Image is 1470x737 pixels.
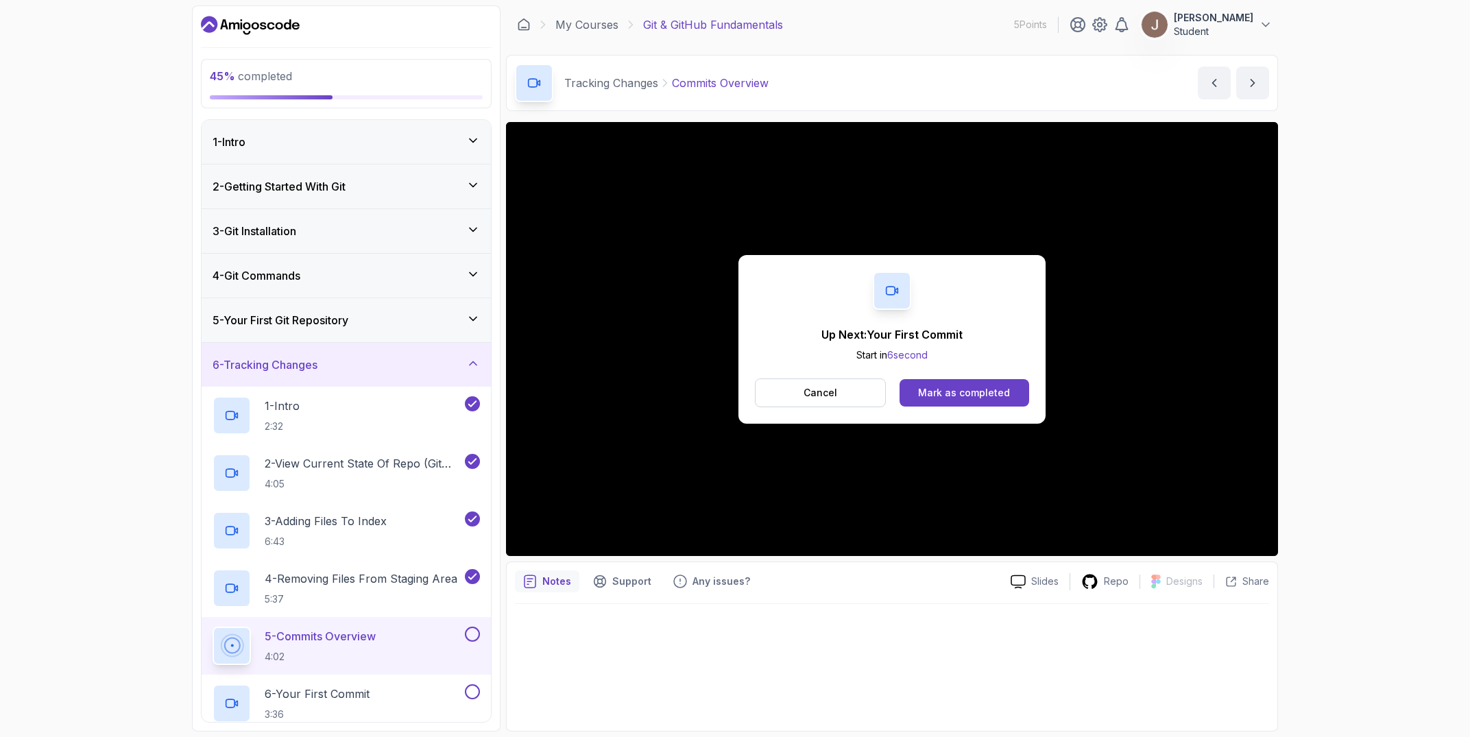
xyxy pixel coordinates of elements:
[900,379,1029,407] button: Mark as completed
[887,349,928,361] span: 6 second
[1000,575,1070,589] a: Slides
[202,209,491,253] button: 3-Git Installation
[265,420,300,433] p: 2:32
[555,16,618,33] a: My Courses
[213,134,245,150] h3: 1 - Intro
[1242,575,1269,588] p: Share
[265,398,300,414] p: 1 - Intro
[692,575,750,588] p: Any issues?
[672,75,769,91] p: Commits Overview
[821,348,963,362] p: Start in
[213,178,346,195] h3: 2 - Getting Started With Git
[1174,11,1253,25] p: [PERSON_NAME]
[1214,575,1269,588] button: Share
[515,570,579,592] button: notes button
[821,326,963,343] p: Up Next: Your First Commit
[213,267,300,284] h3: 4 - Git Commands
[202,165,491,208] button: 2-Getting Started With Git
[1031,575,1059,588] p: Slides
[213,357,317,373] h3: 6 - Tracking Changes
[1104,575,1129,588] p: Repo
[201,14,300,36] a: Dashboard
[612,575,651,588] p: Support
[1198,67,1231,99] button: previous content
[1166,575,1203,588] p: Designs
[213,684,480,723] button: 6-Your First Commit3:36
[265,455,462,472] p: 2 - View Current State Of Repo (Git Status)
[202,298,491,342] button: 5-Your First Git Repository
[265,686,370,702] p: 6 - Your First Commit
[1174,25,1253,38] p: Student
[665,570,758,592] button: Feedback button
[213,454,480,492] button: 2-View Current State Of Repo (Git Status)4:05
[213,396,480,435] button: 1-Intro2:32
[804,386,837,400] p: Cancel
[265,513,387,529] p: 3 - Adding Files To Index
[1014,18,1047,32] p: 5 Points
[1142,12,1168,38] img: user profile image
[1141,11,1273,38] button: user profile image[PERSON_NAME]Student
[213,511,480,550] button: 3-Adding Files To Index6:43
[506,122,1278,556] iframe: 5 - Commits Overview
[564,75,658,91] p: Tracking Changes
[265,477,462,491] p: 4:05
[643,16,783,33] p: Git & GitHub Fundamentals
[202,343,491,387] button: 6-Tracking Changes
[213,569,480,607] button: 4-Removing Files From Staging Area5:37
[210,69,235,83] span: 45 %
[265,570,457,587] p: 4 - Removing Files From Staging Area
[265,535,387,548] p: 6:43
[265,628,376,644] p: 5 - Commits Overview
[202,254,491,298] button: 4-Git Commands
[265,708,370,721] p: 3:36
[265,592,457,606] p: 5:37
[213,627,480,665] button: 5-Commits Overview4:02
[202,120,491,164] button: 1-Intro
[213,312,348,328] h3: 5 - Your First Git Repository
[1070,573,1140,590] a: Repo
[585,570,660,592] button: Support button
[213,223,296,239] h3: 3 - Git Installation
[918,386,1010,400] div: Mark as completed
[755,378,886,407] button: Cancel
[210,69,292,83] span: completed
[1236,67,1269,99] button: next content
[517,18,531,32] a: Dashboard
[265,650,376,664] p: 4:02
[542,575,571,588] p: Notes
